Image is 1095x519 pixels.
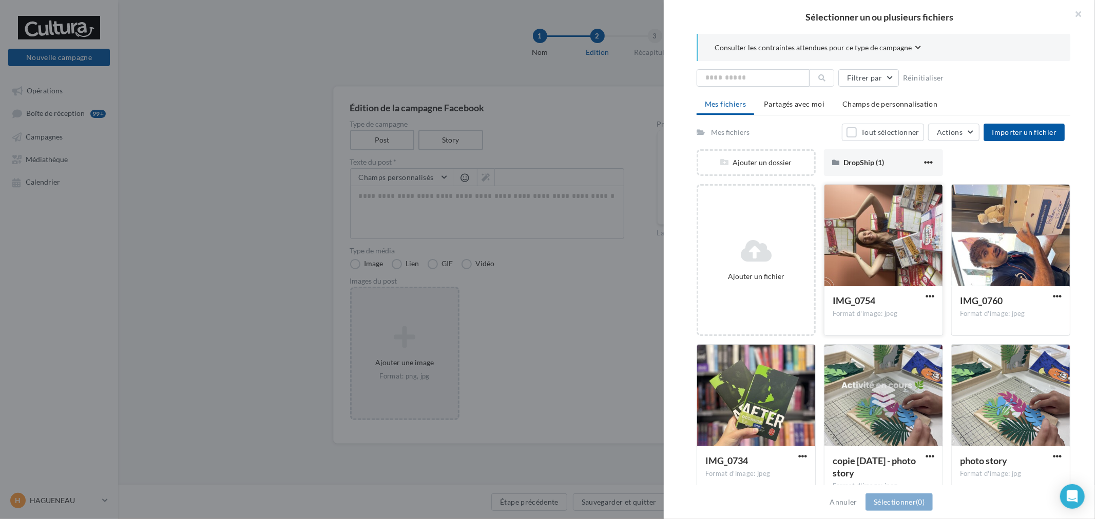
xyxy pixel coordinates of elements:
div: Ajouter un dossier [698,157,814,168]
span: IMG_0760 [960,295,1003,306]
span: Partagés avec moi [764,99,824,108]
span: Champs de personnalisation [842,99,937,108]
span: Consulter les contraintes attendues pour ce type de campagne [715,43,912,53]
span: Mes fichiers [705,99,746,108]
div: Mes fichiers [711,127,750,137]
div: Open Intercom Messenger [1060,484,1085,509]
button: Importer un fichier [984,124,1065,141]
button: Actions [928,124,979,141]
div: Format d'image: jpeg [960,309,1062,318]
div: Format d'image: jpeg [833,309,934,318]
span: Actions [937,128,963,136]
button: Tout sélectionner [842,124,924,141]
button: Réinitialiser [899,72,948,84]
button: Filtrer par [838,69,899,87]
div: Format d'image: jpeg [705,469,807,478]
h2: Sélectionner un ou plusieurs fichiers [680,12,1079,22]
div: Format d'image: jpg [960,469,1062,478]
span: (0) [916,497,925,506]
span: copie 09-08-2025 - photo story [833,455,916,478]
div: Ajouter un fichier [702,271,810,282]
div: Format d'image: jpeg [833,482,934,491]
span: photo story [960,455,1007,466]
button: Consulter les contraintes attendues pour ce type de campagne [715,42,921,55]
button: Sélectionner(0) [866,493,933,511]
span: IMG_0754 [833,295,875,306]
span: IMG_0734 [705,455,748,466]
span: Importer un fichier [992,128,1056,136]
button: Annuler [826,496,861,508]
span: DropShip (1) [843,158,884,167]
